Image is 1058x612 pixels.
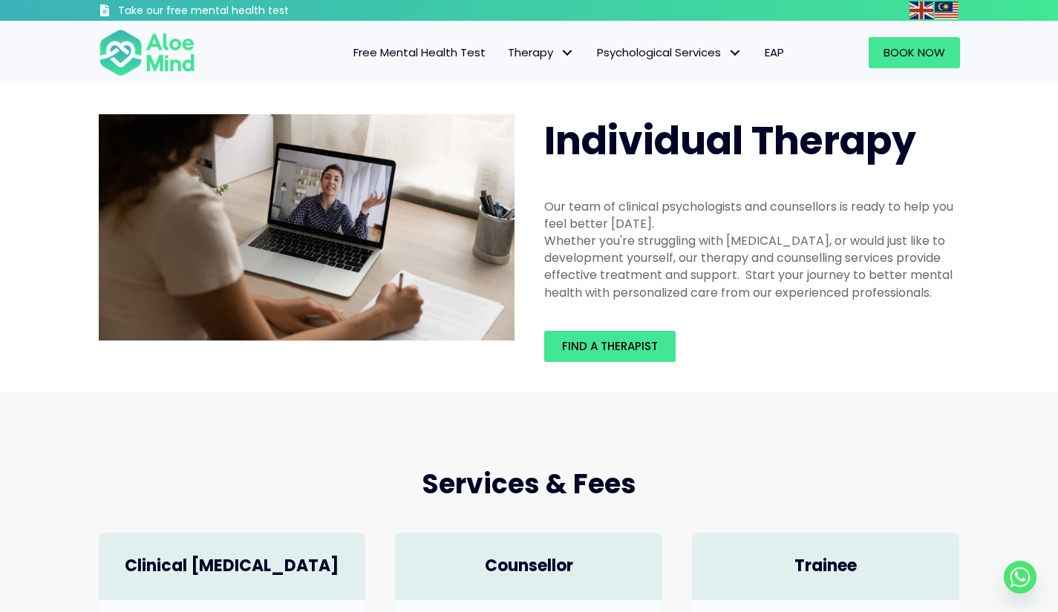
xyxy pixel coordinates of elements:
[586,37,754,68] a: Psychological ServicesPsychological Services: submenu
[765,45,784,60] span: EAP
[410,555,647,578] h4: Counsellor
[884,45,945,60] span: Book Now
[544,198,960,232] div: Our team of clinical psychologists and counsellors is ready to help you feel better [DATE].
[99,114,515,341] img: Therapy online individual
[544,113,916,168] span: Individual Therapy
[342,37,497,68] a: Free Mental Health Test
[99,28,195,77] img: Aloe mind Logo
[935,1,959,19] img: ms
[557,42,578,64] span: Therapy: submenu
[1004,561,1036,593] a: Whatsapp
[754,37,795,68] a: EAP
[869,37,960,68] a: Book Now
[910,1,933,19] img: en
[725,42,746,64] span: Psychological Services: submenu
[935,1,960,19] a: Malay
[597,45,742,60] span: Psychological Services
[544,331,676,362] a: Find a therapist
[215,37,795,68] nav: Menu
[508,45,575,60] span: Therapy
[544,232,960,301] div: Whether you're struggling with [MEDICAL_DATA], or would just like to development yourself, our th...
[562,338,658,354] span: Find a therapist
[99,4,368,21] a: Take our free mental health test
[497,37,586,68] a: TherapyTherapy: submenu
[910,1,935,19] a: English
[707,555,944,578] h4: Trainee
[353,45,486,60] span: Free Mental Health Test
[422,465,636,503] span: Services & Fees
[118,4,368,19] h3: Take our free mental health test
[114,555,351,578] h4: Clinical [MEDICAL_DATA]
